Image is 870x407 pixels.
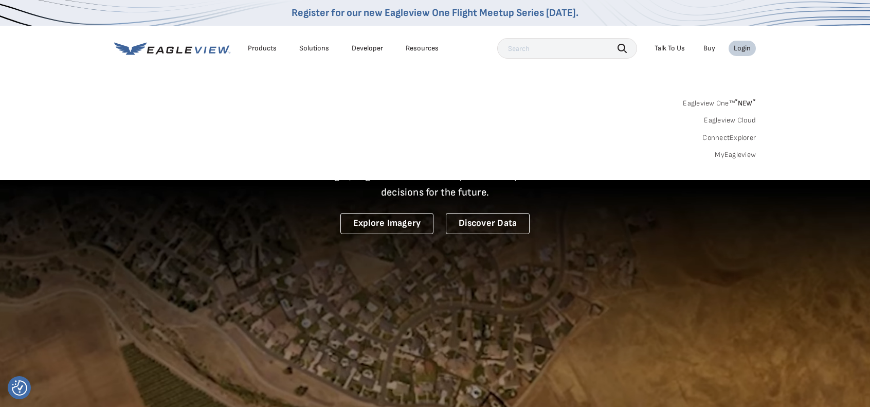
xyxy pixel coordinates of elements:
[703,44,715,53] a: Buy
[497,38,637,59] input: Search
[248,44,277,53] div: Products
[340,213,434,234] a: Explore Imagery
[12,380,27,396] img: Revisit consent button
[683,96,756,108] a: Eagleview One™*NEW*
[655,44,685,53] div: Talk To Us
[715,150,756,160] a: MyEagleview
[734,44,751,53] div: Login
[704,116,756,125] a: Eagleview Cloud
[12,380,27,396] button: Consent Preferences
[702,133,756,143] a: ConnectExplorer
[292,7,578,19] a: Register for our new Eagleview One Flight Meetup Series [DATE].
[352,44,383,53] a: Developer
[299,44,329,53] div: Solutions
[735,99,756,108] span: NEW
[446,213,530,234] a: Discover Data
[406,44,439,53] div: Resources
